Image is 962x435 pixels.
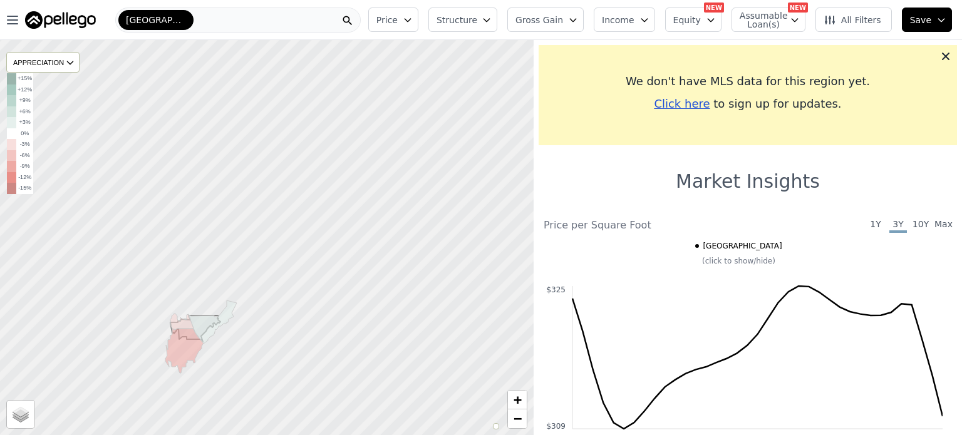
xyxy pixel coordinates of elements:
[654,97,710,110] span: Click here
[934,218,952,233] span: Max
[507,8,584,32] button: Gross Gain
[535,256,943,266] div: (click to show/hide)
[508,391,527,409] a: Zoom in
[676,170,820,193] h1: Market Insights
[16,183,33,194] td: -15%
[704,3,724,13] div: NEW
[910,14,931,26] span: Save
[16,161,33,172] td: -9%
[16,117,33,128] td: +3%
[732,8,805,32] button: Assumable Loan(s)
[126,14,186,26] span: [GEOGRAPHIC_DATA]
[437,14,477,26] span: Structure
[544,218,748,233] div: Price per Square Foot
[594,8,655,32] button: Income
[788,3,808,13] div: NEW
[16,73,33,84] td: +15%
[665,8,721,32] button: Equity
[889,218,907,233] span: 3Y
[549,95,947,113] div: to sign up for updates.
[515,14,563,26] span: Gross Gain
[703,241,782,251] span: [GEOGRAPHIC_DATA]
[602,14,634,26] span: Income
[546,285,566,294] text: $325
[514,411,522,426] span: −
[25,11,96,29] img: Pellego
[546,422,566,431] text: $309
[673,14,701,26] span: Equity
[7,401,34,428] a: Layers
[6,52,80,73] div: APPRECIATION
[740,11,780,29] span: Assumable Loan(s)
[368,8,418,32] button: Price
[912,218,929,233] span: 10Y
[376,14,398,26] span: Price
[902,8,952,32] button: Save
[549,73,947,90] div: We don't have MLS data for this region yet.
[428,8,497,32] button: Structure
[16,139,33,150] td: -3%
[824,14,881,26] span: All Filters
[16,128,33,140] td: 0%
[16,172,33,183] td: -12%
[16,95,33,106] td: +9%
[16,106,33,118] td: +6%
[514,392,522,407] span: +
[867,218,884,233] span: 1Y
[16,150,33,161] td: -6%
[16,84,33,96] td: +12%
[508,409,527,428] a: Zoom out
[815,8,892,32] button: All Filters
